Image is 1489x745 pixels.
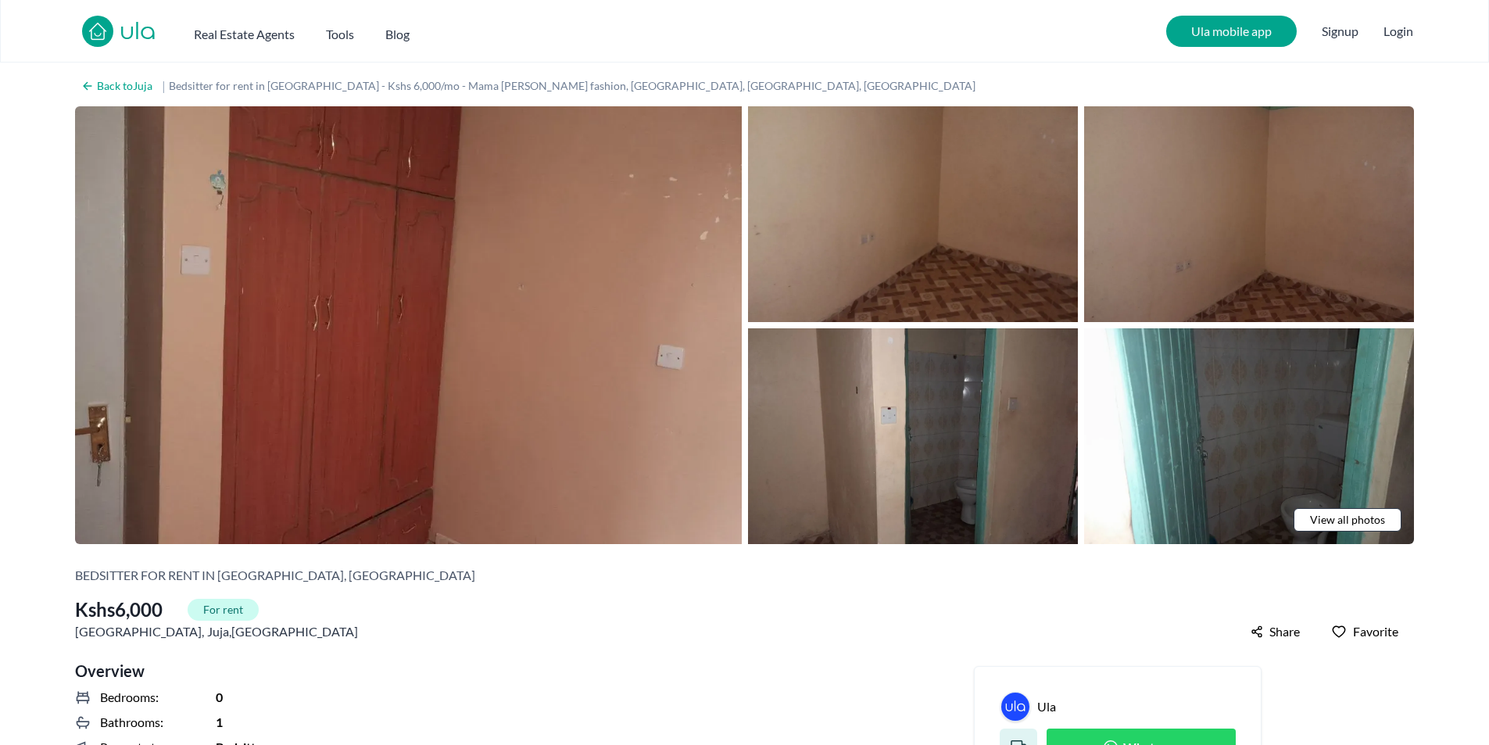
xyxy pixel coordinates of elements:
span: Share [1269,622,1300,641]
span: Bedrooms: [100,688,159,707]
h2: Blog [385,25,410,44]
img: Bedsitter for rent in Juja - Kshs 6,000/mo - close to Mama Ruth fashion, Juja, Kenya, Kiambu Coun... [75,106,742,544]
h2: Overview [75,660,905,682]
span: For rent [188,599,259,621]
span: Favorite [1353,622,1398,641]
a: Back toJuja [75,75,159,97]
span: 0 [216,688,223,707]
h2: Back to Juja [97,78,152,94]
img: Bedsitter for rent in Juja - Kshs 6,000/mo - close to Mama Ruth fashion, Juja, Kenya, Kiambu Coun... [1084,106,1414,322]
h1: Bedsitter for rent in [GEOGRAPHIC_DATA] - Kshs 6,000/mo - Mama [PERSON_NAME] fashion, [GEOGRAPHIC... [169,78,991,94]
a: Juja [207,622,229,641]
button: Real Estate Agents [194,19,295,44]
h2: Real Estate Agents [194,25,295,44]
a: Ula [1000,692,1030,722]
a: Ula [1037,697,1056,716]
span: Bathrooms: [100,713,163,732]
h2: Bedsitter for rent in [GEOGRAPHIC_DATA], [GEOGRAPHIC_DATA] [75,566,475,585]
span: [GEOGRAPHIC_DATA] , , [GEOGRAPHIC_DATA] [75,622,358,641]
a: Ula mobile app [1166,16,1297,47]
img: Bedsitter for rent in Juja - Kshs 6,000/mo - close to Mama Ruth fashion, Juja, Kenya, Kiambu Coun... [1084,328,1414,544]
span: View all photos [1310,512,1385,528]
img: Ula [1001,693,1029,721]
a: Blog [385,19,410,44]
span: 1 [216,713,223,732]
button: Login [1383,22,1413,41]
img: Bedsitter for rent in Juja - Kshs 6,000/mo - close to Mama Ruth fashion, Juja, Kenya, Kiambu Coun... [748,328,1078,544]
img: Bedsitter for rent in Juja - Kshs 6,000/mo - close to Mama Ruth fashion, Juja, Kenya, Kiambu Coun... [748,106,1078,322]
a: ula [120,19,156,47]
button: Tools [326,19,354,44]
nav: Main [194,19,441,44]
span: Signup [1322,16,1358,47]
a: View all photos [1294,508,1401,532]
h2: Tools [326,25,354,44]
span: Kshs 6,000 [75,597,163,622]
span: | [162,77,166,95]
